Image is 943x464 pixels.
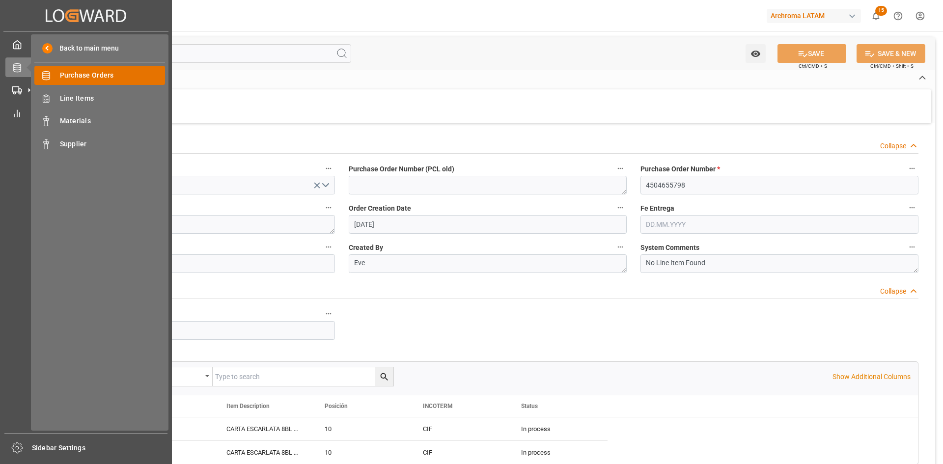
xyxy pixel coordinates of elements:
[767,9,861,23] div: Archroma LATAM
[322,201,335,214] button: Material Description
[906,241,918,253] button: System Comments
[322,162,335,175] button: Status
[521,403,538,409] span: Status
[144,369,202,381] div: Equals
[53,43,119,54] span: Back to main menu
[375,367,393,386] button: search button
[325,441,399,464] div: 10
[880,141,906,151] div: Collapse
[5,35,166,54] a: My Cockpit
[215,441,313,464] div: CARTA ESCARLATA 8BL LIQ 1100
[857,44,925,63] button: SAVE & NEW
[349,215,627,234] input: DD.MM.YYYY
[60,116,166,126] span: Materials
[34,66,165,85] a: Purchase Orders
[34,134,165,153] a: Supplier
[799,62,827,70] span: Ctrl/CMD + S
[423,441,498,464] div: CIF
[640,203,674,214] span: Fe Entrega
[325,403,348,409] span: Posición
[349,164,454,174] span: Purchase Order Number (PCL old)
[60,70,166,81] span: Purchase Orders
[614,162,627,175] button: Purchase Order Number (PCL old)
[349,203,411,214] span: Order Creation Date
[640,243,699,253] span: System Comments
[832,372,911,382] p: Show Additional Columns
[777,44,846,63] button: SAVE
[322,241,335,253] button: Required Product date (AB)
[349,254,627,273] textarea: Eve
[60,139,166,149] span: Supplier
[870,62,914,70] span: Ctrl/CMD + Shift + S
[34,111,165,131] a: Materials
[423,403,453,409] span: INCOTERM
[116,417,608,441] div: Press SPACE to select this row.
[213,367,393,386] input: Type to search
[423,418,498,440] div: CIF
[640,254,918,273] textarea: No Line Item Found
[57,215,335,234] textarea: Carta Red 8BL liq 1100
[509,417,608,440] div: In process
[226,403,270,409] span: Item Description
[865,5,887,27] button: show 15 new notifications
[887,5,909,27] button: Help Center
[325,418,399,440] div: 10
[32,443,168,453] span: Sidebar Settings
[614,201,627,214] button: Order Creation Date
[906,201,918,214] button: Fe Entrega
[60,93,166,104] span: Line Items
[215,417,313,440] div: CARTA ESCARLATA 8BL LIQ 1100
[746,44,766,63] button: open menu
[57,254,335,273] input: DD.MM.YYYY
[322,307,335,320] button: Total No of Line Items
[34,88,165,108] a: Line Items
[349,243,383,253] span: Created By
[509,441,608,464] div: In process
[57,176,335,194] button: open menu
[767,6,865,25] button: Archroma LATAM
[640,164,720,174] span: Purchase Order Number
[640,215,918,234] input: DD.MM.YYYY
[880,286,906,297] div: Collapse
[875,6,887,16] span: 15
[906,162,918,175] button: Purchase Order Number *
[45,44,351,63] input: Search Fields
[139,367,213,386] button: open menu
[614,241,627,253] button: Created By
[5,103,166,122] a: My Reports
